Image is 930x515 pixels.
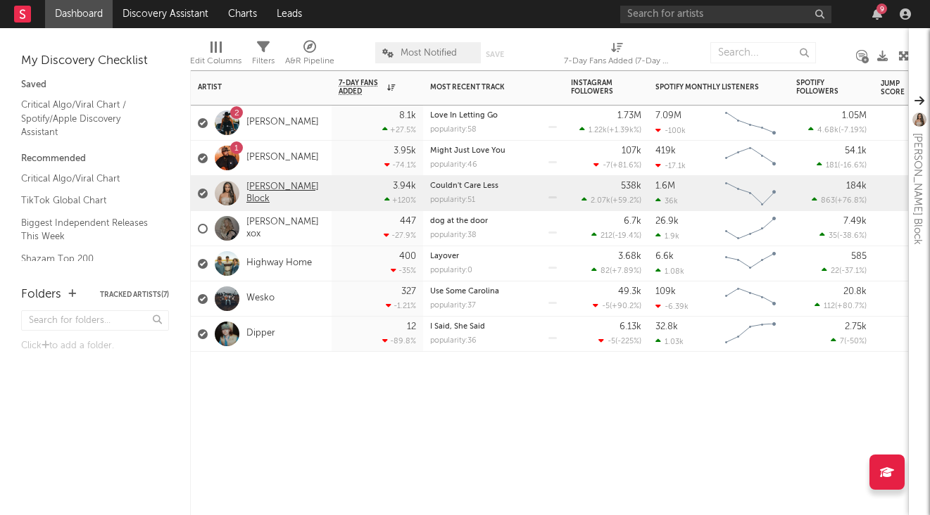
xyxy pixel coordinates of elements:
div: 1.73M [617,111,641,120]
div: Love In Letting Go [430,112,557,120]
div: ( ) [822,266,867,275]
svg: Chart title [719,106,782,141]
svg: Chart title [719,317,782,352]
div: 538k [621,182,641,191]
a: [PERSON_NAME] xox [246,217,325,241]
span: 4.68k [817,127,838,134]
span: 7 [840,338,844,345]
div: Artist [198,83,303,91]
div: 36k [655,196,678,205]
div: popularity: 38 [430,231,477,239]
div: -74.1 % [384,160,416,170]
button: Tracked Artists(7) [100,291,169,298]
span: -38.6 % [839,232,865,240]
div: 54.1k [845,146,867,155]
div: Filters [252,35,275,76]
div: [PERSON_NAME] Block [909,133,926,245]
a: Shazam Top 200 [21,251,155,267]
div: 1.03k [655,337,684,346]
div: 12 [407,322,416,331]
div: 6.13k [620,322,641,331]
a: Use Some Carolina [430,288,499,295]
a: Critical Algo/Viral Chart / Spotify/Apple Discovery Assistant [21,97,155,140]
span: +59.2 % [612,197,639,205]
span: 22 [831,267,839,275]
span: 112 [824,303,835,310]
a: [PERSON_NAME] [246,117,319,129]
span: -7 [603,162,610,170]
div: 184k [846,182,867,191]
div: Use Some Carolina [430,288,557,295]
div: ( ) [598,336,641,345]
div: 419k [655,146,676,155]
span: -50 % [846,338,865,345]
span: -5 [608,338,615,345]
a: Biggest Independent Releases This Week [21,215,155,244]
div: Couldn't Care Less [430,182,557,190]
div: 6.7k [624,217,641,226]
a: Wesko [246,293,275,305]
div: ( ) [591,266,641,275]
a: Dipper [246,328,275,340]
div: ( ) [593,160,641,170]
span: 1.22k [589,127,607,134]
span: -19.4 % [615,232,639,240]
div: 7-Day Fans Added (7-Day Fans Added) [564,35,670,76]
span: 82 [601,267,610,275]
a: Couldn't Care Less [430,182,498,190]
a: [PERSON_NAME] Block [246,182,325,205]
div: -17.1k [655,161,686,170]
div: 1.08k [655,267,684,276]
svg: Chart title [719,176,782,211]
div: -100k [655,126,686,135]
div: Folders [21,286,61,303]
div: Edit Columns [190,53,241,70]
div: -27.9 % [384,231,416,240]
div: 109k [655,287,676,296]
div: 1.05M [842,111,867,120]
svg: Chart title [719,141,782,176]
span: +80.7 % [837,303,865,310]
div: popularity: 0 [430,267,472,274]
div: 400 [399,252,416,261]
span: 863 [821,197,835,205]
div: ( ) [591,231,641,240]
div: ( ) [582,196,641,205]
div: popularity: 58 [430,126,477,134]
div: ( ) [831,336,867,345]
div: My Discovery Checklist [21,53,169,70]
div: A&R Pipeline [285,53,334,70]
div: 7.09M [655,111,681,120]
svg: Chart title [719,211,782,246]
span: -16.6 % [840,162,865,170]
div: +27.5 % [382,125,416,134]
div: popularity: 51 [430,196,475,204]
a: TikTok Global Chart [21,193,155,208]
div: 585 [851,252,867,261]
div: ( ) [815,301,867,310]
div: 20.8k [843,287,867,296]
a: I Said, She Said [430,323,485,331]
div: Spotify Monthly Listeners [655,83,761,91]
span: -37.1 % [841,267,865,275]
div: 9 [876,4,887,14]
div: Saved [21,77,169,94]
div: A&R Pipeline [285,35,334,76]
div: 8.1k [399,111,416,120]
div: -89.8 % [382,336,416,345]
div: 1.9k [655,231,679,241]
span: +1.39k % [609,127,639,134]
div: 49.3k [618,287,641,296]
div: Instagram Followers [571,79,620,96]
span: 35 [829,232,837,240]
svg: Chart title [719,246,782,281]
div: Recommended [21,151,169,167]
a: Might Just Love You [430,147,505,155]
div: ( ) [812,196,867,205]
div: 447 [400,217,416,226]
div: Click to add a folder. [21,338,169,355]
div: popularity: 46 [430,161,477,169]
div: 6.6k [655,252,674,261]
div: Jump Score [881,80,916,96]
button: Save [486,51,504,58]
